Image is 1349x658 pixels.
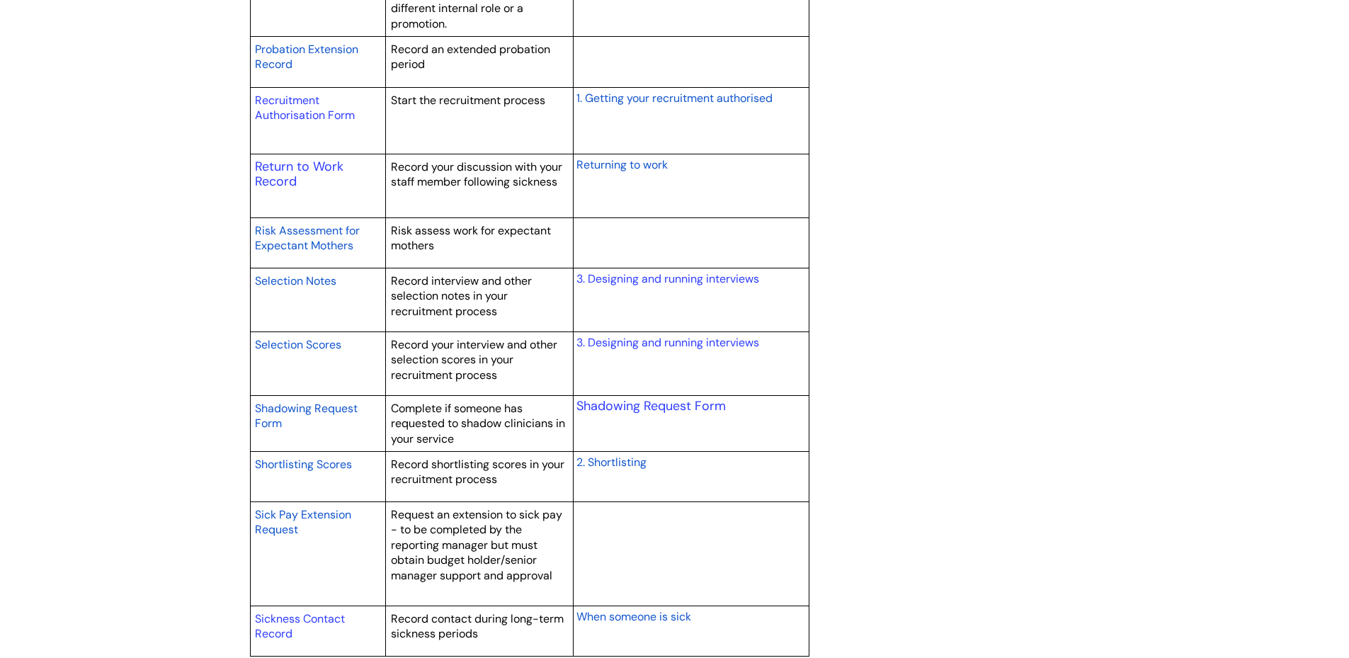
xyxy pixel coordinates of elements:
span: Selection Scores [255,337,341,352]
a: Selection Scores [255,336,341,353]
span: Shortlisting Scores [255,457,352,472]
a: 3. Designing and running interviews [576,335,759,350]
a: When someone is sick [576,608,691,625]
span: Selection Notes [255,273,336,288]
a: Recruitment Authorisation Form [255,93,355,123]
span: Record contact during long-term sickness periods [391,611,564,642]
span: Record interview and other selection notes in your recruitment process [391,273,532,319]
a: Risk Assessment for Expectant Mothers [255,222,360,254]
a: Probation Extension Record [255,40,358,73]
span: Record your interview and other selection scores in your recruitment process [391,337,557,382]
span: Record an extended probation period [391,42,550,72]
span: Start the recruitment process [391,93,545,108]
span: Returning to work [576,157,668,172]
a: Sickness Contact Record [255,611,345,642]
a: Shadowing Request Form [576,397,726,414]
span: Risk assess work for expectant mothers [391,223,551,254]
a: Return to Work Record [255,158,343,191]
span: Complete if someone has requested to shadow clinicians in your service [391,401,565,446]
span: When someone is sick [576,609,691,624]
a: Shortlisting Scores [255,455,352,472]
span: Sick Pay Extension Request [255,507,351,538]
span: Record your discussion with your staff member following sickness [391,159,562,190]
span: 2. Shortlisting [576,455,647,470]
a: Sick Pay Extension Request [255,506,351,538]
a: 2. Shortlisting [576,453,647,470]
a: 1. Getting your recruitment authorised [576,89,773,106]
span: Shadowing Request Form [255,401,358,431]
a: Selection Notes [255,272,336,289]
span: Record shortlisting scores in your recruitment process [391,457,564,487]
span: 1. Getting your recruitment authorised [576,91,773,106]
a: Shadowing Request Form [255,399,358,432]
span: Request an extension to sick pay - to be completed by the reporting manager but must obtain budge... [391,507,562,583]
span: Risk Assessment for Expectant Mothers [255,223,360,254]
a: Returning to work [576,156,668,173]
a: 3. Designing and running interviews [576,271,759,286]
span: Probation Extension Record [255,42,358,72]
